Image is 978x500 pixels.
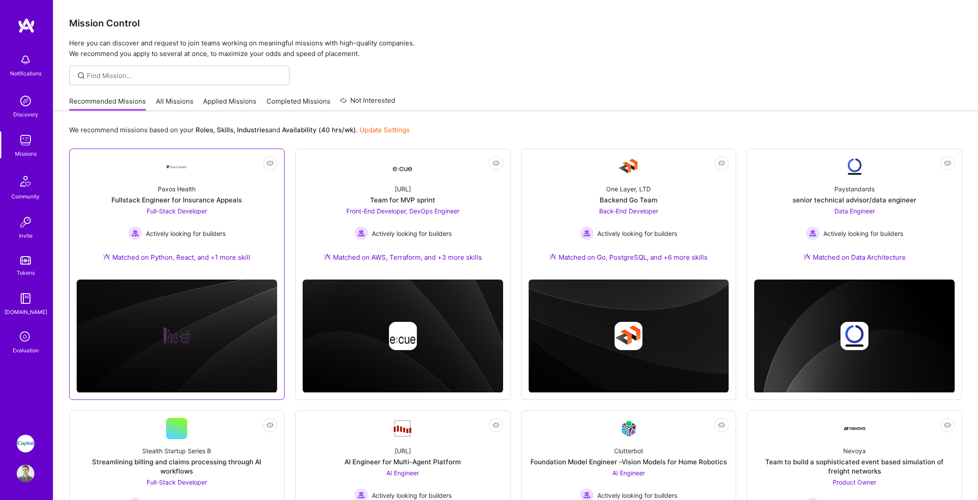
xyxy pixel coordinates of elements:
span: Front-End Developer, DevOps Engineer [346,207,459,215]
img: Company logo [389,322,417,350]
img: guide book [17,290,34,307]
img: Company Logo [392,419,413,438]
i: icon EyeClosed [944,422,951,429]
i: icon EyeClosed [267,160,274,167]
div: AI Engineer for Multi-Agent Platform [345,457,461,466]
i: icon EyeClosed [718,422,725,429]
img: Company Logo [166,164,187,169]
i: icon EyeClosed [493,422,500,429]
div: Matched on AWS, Terraform, and +3 more skills [324,253,482,262]
p: We recommend missions based on your , , and . [69,125,410,134]
a: Company LogoPaystandardssenior technical advisor/data engineerData Engineer Actively looking for ... [754,156,955,272]
span: AI Engineer [612,469,645,477]
b: Industries [237,126,269,134]
span: Product Owner [833,478,876,486]
img: Company Logo [618,418,639,439]
img: Actively looking for builders [354,226,368,240]
span: Actively looking for builders [597,229,677,238]
img: discovery [17,92,34,110]
div: Clutterbot [614,446,643,455]
img: cover [77,280,277,393]
h3: Mission Control [69,18,962,29]
div: Stealth Startup Series B [142,446,211,455]
div: Matched on Python, React, and +1 more skill [103,253,250,262]
a: Company Logo[URL]Team for MVP sprintFront-End Developer, DevOps Engineer Actively looking for bui... [303,156,503,272]
img: Company Logo [392,159,413,175]
img: cover [529,280,729,393]
a: Company LogoOne Layer, LTDBackend Go TeamBack-End Developer Actively looking for buildersActively... [529,156,729,272]
img: User Avatar [17,465,34,482]
img: Actively looking for builders [128,226,142,240]
span: Actively looking for builders [823,229,903,238]
div: One Layer, LTD [606,184,651,194]
img: Company Logo [618,156,639,177]
a: Not Interested [340,95,395,111]
div: [DOMAIN_NAME] [4,307,47,317]
img: Company Logo [844,156,865,177]
img: bell [17,51,34,69]
div: Backend Go Team [600,195,657,205]
a: Completed Missions [267,97,330,111]
img: Company logo [615,322,643,350]
a: User Avatar [15,465,37,482]
img: Ateam Purple Icon [804,253,811,260]
a: iCapital: Build and maintain RESTful API [15,435,37,452]
div: Matched on Data Architecture [804,253,906,262]
span: Back-End Developer [599,207,658,215]
div: Notifications [10,69,41,78]
img: Ateam Purple Icon [549,253,556,260]
div: Foundation Model Engineer -Vision Models for Home Robotics [530,457,727,466]
img: tokens [20,256,31,265]
img: Invite [17,213,34,231]
img: cover [754,280,955,393]
img: cover [303,280,503,393]
i: icon SearchGrey [76,71,86,81]
i: icon EyeClosed [267,422,274,429]
div: [URL] [395,184,411,194]
i: icon EyeClosed [718,160,725,167]
i: icon EyeClosed [944,160,951,167]
img: teamwork [17,131,34,149]
img: Actively looking for builders [806,226,820,240]
input: Find Mission... [87,71,283,80]
a: Applied Missions [203,97,256,111]
b: Availability (40 hrs/wk) [282,126,356,134]
div: Evaluation [13,346,39,355]
img: Ateam Purple Icon [103,253,110,260]
span: Full-Stack Developer [147,478,207,486]
a: Update Settings [359,126,410,134]
div: Matched on Go, PostgreSQL, and +6 more skills [549,253,708,262]
a: Recommended Missions [69,97,146,111]
div: Community [11,192,40,201]
img: Company logo [163,322,191,350]
div: Nevoya [843,446,866,455]
b: Roles [196,126,213,134]
a: All Missions [156,97,193,111]
span: Data Engineer [834,207,875,215]
div: Fullstack Engineer for Insurance Appeals [111,195,242,205]
div: Tokens [17,268,35,277]
span: Actively looking for builders [372,491,452,500]
img: Company Logo [844,427,865,430]
img: Ateam Purple Icon [324,253,331,260]
a: Company LogoPaxos HealthFullstack Engineer for Insurance AppealsFull-Stack Developer Actively loo... [77,156,277,272]
img: iCapital: Build and maintain RESTful API [17,435,34,452]
img: Actively looking for builders [580,226,594,240]
i: icon SelectionTeam [17,329,34,346]
div: Streamlining billing and claims processing through AI workflows [77,457,277,476]
div: Missions [15,149,37,158]
span: Actively looking for builders [597,491,677,500]
div: Team for MVP sprint [370,195,435,205]
b: Skills [217,126,233,134]
img: Company logo [841,322,869,350]
div: Paystandards [834,184,874,194]
div: Team to build a sophisticated event based simulation of freight networks [754,457,955,476]
div: Paxos Health [158,184,196,194]
span: Actively looking for builders [372,229,452,238]
img: logo [18,18,35,34]
div: Invite [19,231,33,240]
span: Actively looking for builders [146,229,226,238]
img: Community [15,171,36,192]
p: Here you can discover and request to join teams working on meaningful missions with high-quality ... [69,38,962,59]
div: Discovery [13,110,38,119]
